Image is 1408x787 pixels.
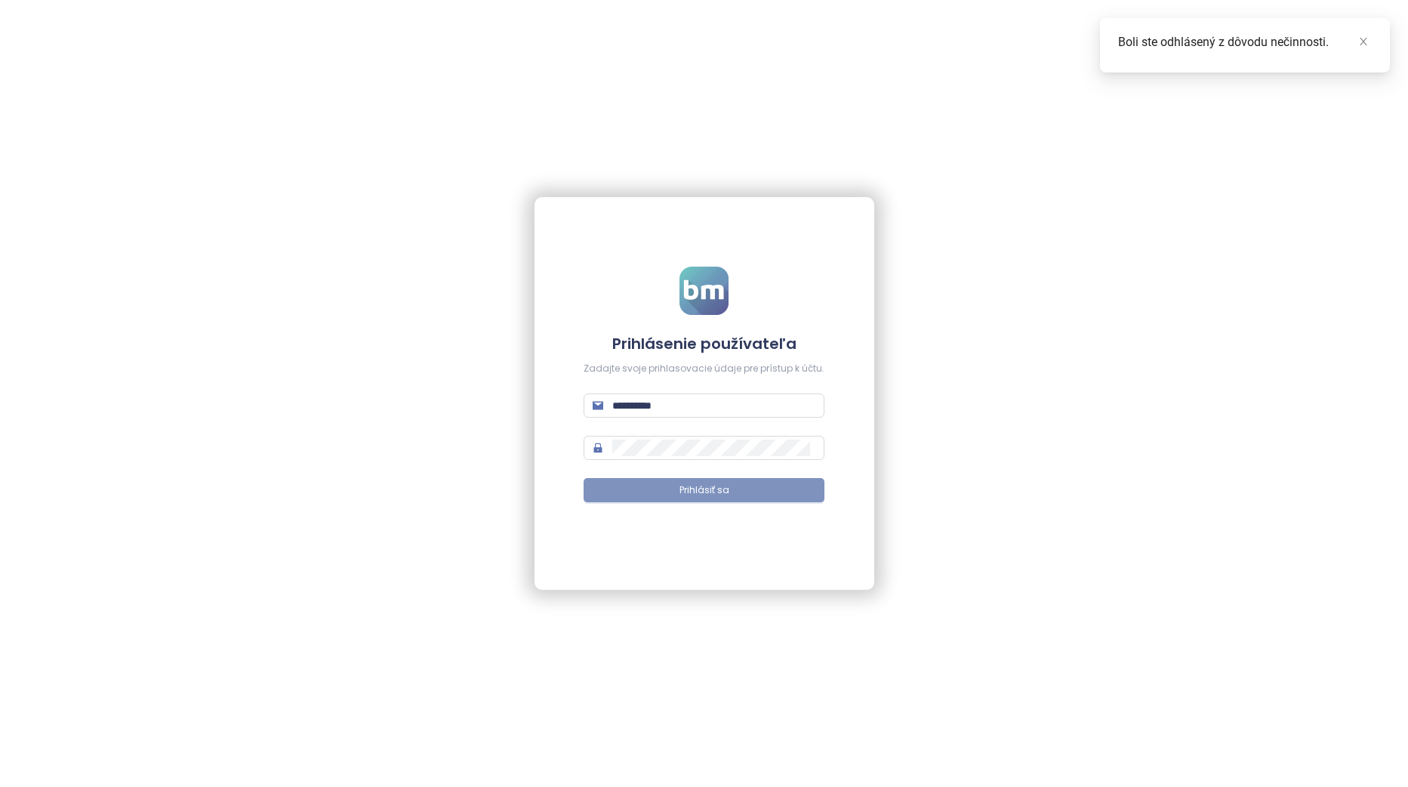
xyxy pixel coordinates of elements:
[679,267,729,315] img: logo
[593,400,603,411] span: mail
[1358,36,1369,47] span: close
[679,483,729,498] span: Prihlásiť sa
[584,333,824,354] h4: Prihlásenie používateľa
[584,478,824,502] button: Prihlásiť sa
[593,443,603,453] span: lock
[1118,33,1372,51] div: Boli ste odhlásený z dôvodu nečinnosti.
[584,362,824,376] div: Zadajte svoje prihlasovacie údaje pre prístup k účtu.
